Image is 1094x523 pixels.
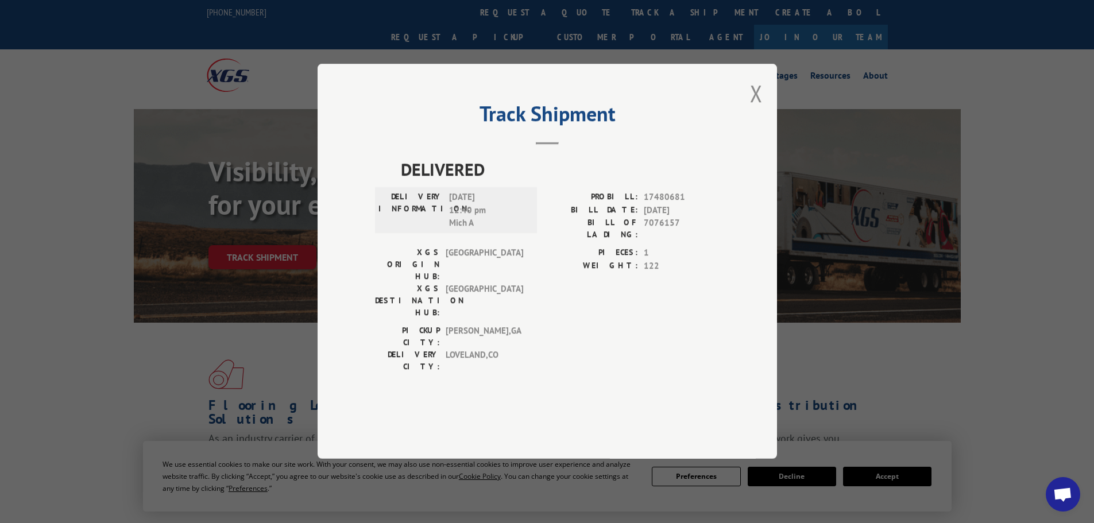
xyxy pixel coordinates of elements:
[378,191,443,230] label: DELIVERY INFORMATION:
[375,247,440,283] label: XGS ORIGIN HUB:
[449,191,527,230] span: [DATE] 12:40 pm Mich A
[1046,477,1080,512] div: Open chat
[446,283,523,319] span: [GEOGRAPHIC_DATA]
[375,349,440,373] label: DELIVERY CITY:
[547,217,638,241] label: BILL OF LADING:
[446,349,523,373] span: LOVELAND , CO
[644,247,720,260] span: 1
[547,191,638,204] label: PROBILL:
[644,191,720,204] span: 17480681
[644,217,720,241] span: 7076157
[750,78,763,109] button: Close modal
[547,247,638,260] label: PIECES:
[644,259,720,273] span: 122
[446,247,523,283] span: [GEOGRAPHIC_DATA]
[547,259,638,273] label: WEIGHT:
[375,106,720,127] h2: Track Shipment
[547,204,638,217] label: BILL DATE:
[401,157,720,183] span: DELIVERED
[375,325,440,349] label: PICKUP CITY:
[644,204,720,217] span: [DATE]
[446,325,523,349] span: [PERSON_NAME] , GA
[375,283,440,319] label: XGS DESTINATION HUB:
